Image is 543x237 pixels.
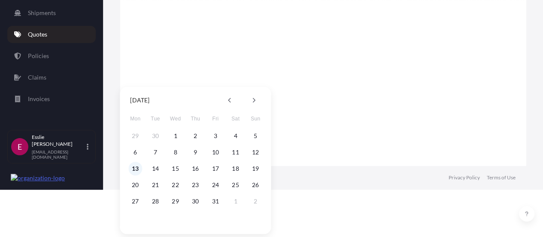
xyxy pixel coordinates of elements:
button: 21 [149,178,162,192]
button: 16 [188,162,202,175]
button: 2 [188,129,202,143]
a: Shipments [7,4,96,22]
p: Policies [28,52,49,60]
a: Terms of Use [487,174,516,181]
button: 19 [249,162,262,175]
span: E [18,142,22,151]
button: 12 [249,145,262,159]
button: 2 [249,194,262,208]
button: 9 [188,145,202,159]
button: 11 [229,145,243,159]
a: Privacy Policy [449,174,480,181]
span: Monday [127,110,143,127]
p: Claims [28,73,46,82]
button: 31 [209,194,222,208]
button: 26 [249,178,262,192]
div: [DATE] [130,95,149,105]
button: 14 [149,162,162,175]
p: [EMAIL_ADDRESS][DOMAIN_NAME] [32,149,85,160]
img: organization-logo [11,174,65,182]
p: Invoices [28,95,50,103]
p: Shipments [28,9,56,17]
span: Tuesday [148,110,163,127]
a: Claims [7,69,96,86]
button: 7 [149,145,162,159]
button: 30 [149,129,162,143]
button: 30 [188,194,202,208]
button: 1 [229,194,243,208]
button: 8 [169,145,182,159]
button: 1 [169,129,182,143]
button: 15 [169,162,182,175]
span: Friday [208,110,223,127]
button: 13 [128,162,142,175]
button: 25 [229,178,243,192]
span: Thursday [188,110,203,127]
button: 28 [149,194,162,208]
button: 17 [209,162,222,175]
button: 10 [209,145,222,159]
button: 27 [128,194,142,208]
button: 24 [209,178,222,192]
span: Wednesday [168,110,183,127]
button: 23 [188,178,202,192]
button: 6 [128,145,142,159]
span: Saturday [228,110,243,127]
a: Invoices [7,90,96,108]
span: Sunday [248,110,263,127]
a: Policies [7,47,96,65]
a: Quotes [7,26,96,43]
button: 29 [169,194,182,208]
button: 20 [128,178,142,192]
p: Esslie [PERSON_NAME] [32,134,85,148]
button: 5 [249,129,262,143]
p: Quotes [28,30,47,39]
button: 22 [169,178,182,192]
button: 29 [128,129,142,143]
button: 4 [229,129,243,143]
button: 3 [209,129,222,143]
button: 18 [229,162,243,175]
